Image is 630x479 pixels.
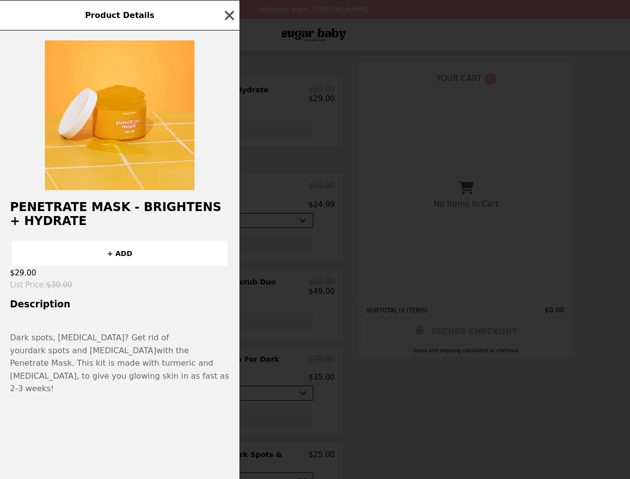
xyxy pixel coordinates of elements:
p: Dark spots, [MEDICAL_DATA]? Get rid of your with the Penetrate Mask. This kit is made with turmer... [10,331,229,395]
img: Default Title [45,40,195,190]
span: dark spots and [MEDICAL_DATA] [28,346,157,355]
span: Product Details [85,10,154,20]
button: + ADD [12,241,227,266]
span: $30.00 [46,280,73,289]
